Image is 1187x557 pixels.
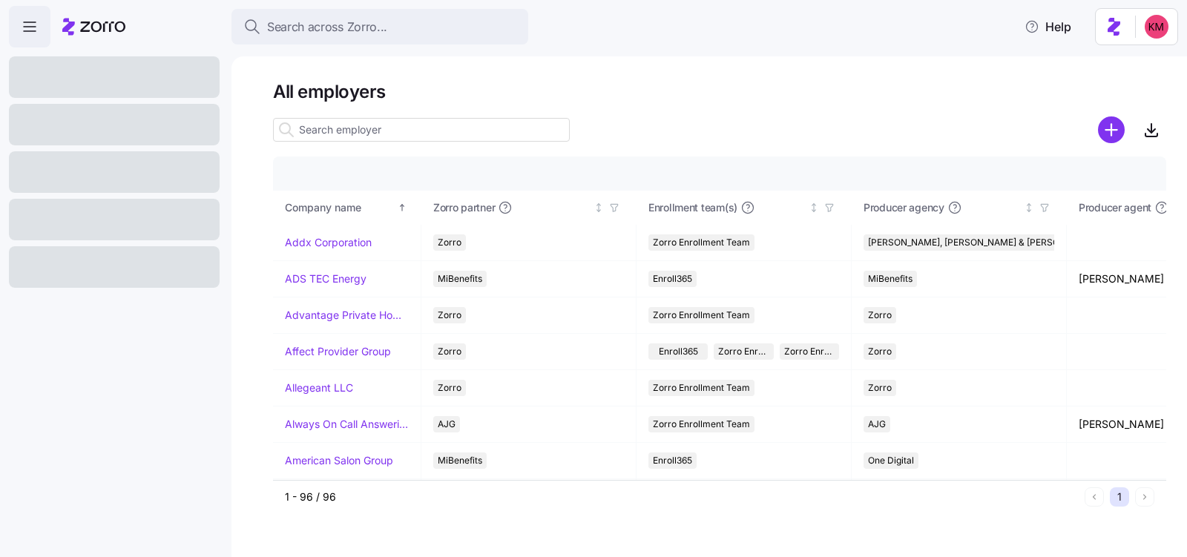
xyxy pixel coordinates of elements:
span: [PERSON_NAME], [PERSON_NAME] & [PERSON_NAME] [868,234,1099,251]
div: Not sorted [809,202,819,213]
a: ADS TEC Energy [285,271,366,286]
a: Addx Corporation [285,235,372,250]
button: Search across Zorro... [231,9,528,45]
input: Search employer [273,118,570,142]
button: 1 [1110,487,1129,507]
a: Allegeant LLC [285,380,353,395]
th: Company nameSorted ascending [273,191,421,225]
img: 8fbd33f679504da1795a6676107ffb9e [1145,15,1168,39]
span: Zorro [868,380,892,396]
span: Zorro Enrollment Experts [784,343,835,360]
th: Zorro partnerNot sorted [421,191,637,225]
span: Zorro Enrollment Team [653,307,750,323]
button: Help [1013,12,1083,42]
span: Zorro [438,234,461,251]
span: Enroll365 [659,343,698,360]
span: Enroll365 [653,271,692,287]
span: MiBenefits [438,452,482,469]
div: Not sorted [593,202,604,213]
span: One Digital [868,452,914,469]
span: MiBenefits [438,271,482,287]
span: Zorro partner [433,200,495,215]
div: 1 - 96 / 96 [285,490,1079,504]
span: Zorro [438,380,461,396]
span: AJG [438,416,456,432]
span: Producer agency [864,200,944,215]
span: Zorro Enrollment Team [653,234,750,251]
button: Next page [1135,487,1154,507]
div: Sorted ascending [397,202,407,213]
h1: All employers [273,80,1166,103]
span: Help [1025,18,1071,36]
div: Company name [285,200,395,216]
span: Zorro Enrollment Team [653,380,750,396]
button: Previous page [1085,487,1104,507]
a: Affect Provider Group [285,344,391,359]
span: Enroll365 [653,452,692,469]
span: Zorro Enrollment Team [653,416,750,432]
span: MiBenefits [868,271,913,287]
span: Zorro [868,343,892,360]
span: Producer agent [1079,200,1151,215]
span: Zorro [868,307,892,323]
span: Enrollment team(s) [648,200,737,215]
span: Zorro [438,343,461,360]
span: Zorro Enrollment Team [718,343,769,360]
a: Advantage Private Home Care [285,308,409,323]
th: Producer agencyNot sorted [852,191,1067,225]
span: AJG [868,416,886,432]
svg: add icon [1098,116,1125,143]
div: Not sorted [1024,202,1034,213]
th: Enrollment team(s)Not sorted [637,191,852,225]
span: Zorro [438,307,461,323]
a: Always On Call Answering Service [285,417,409,432]
span: Search across Zorro... [267,18,387,36]
a: American Salon Group [285,453,393,468]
